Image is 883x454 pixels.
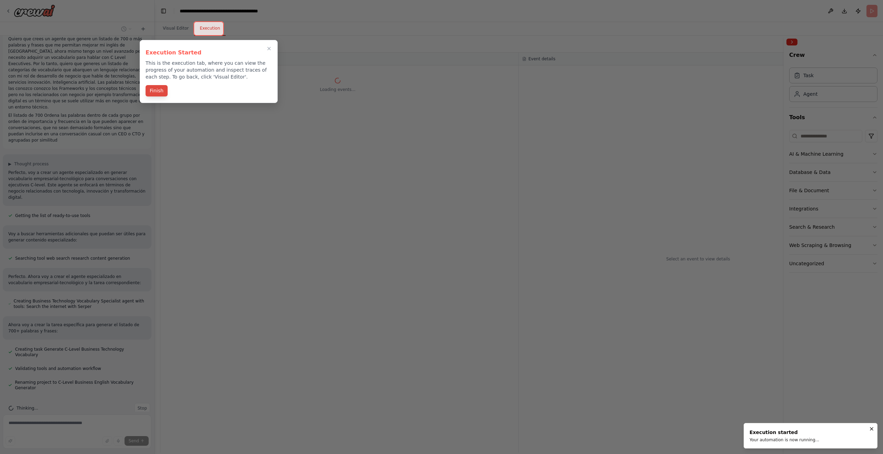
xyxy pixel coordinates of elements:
button: Close walkthrough [265,44,273,53]
h3: Execution Started [146,49,272,57]
button: Finish [146,85,168,96]
div: Execution started [750,429,819,436]
p: This is the execution tab, where you can view the progress of your automation and inspect traces ... [146,60,272,80]
div: Your automation is now running... [750,437,819,443]
button: Hide left sidebar [159,6,168,16]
